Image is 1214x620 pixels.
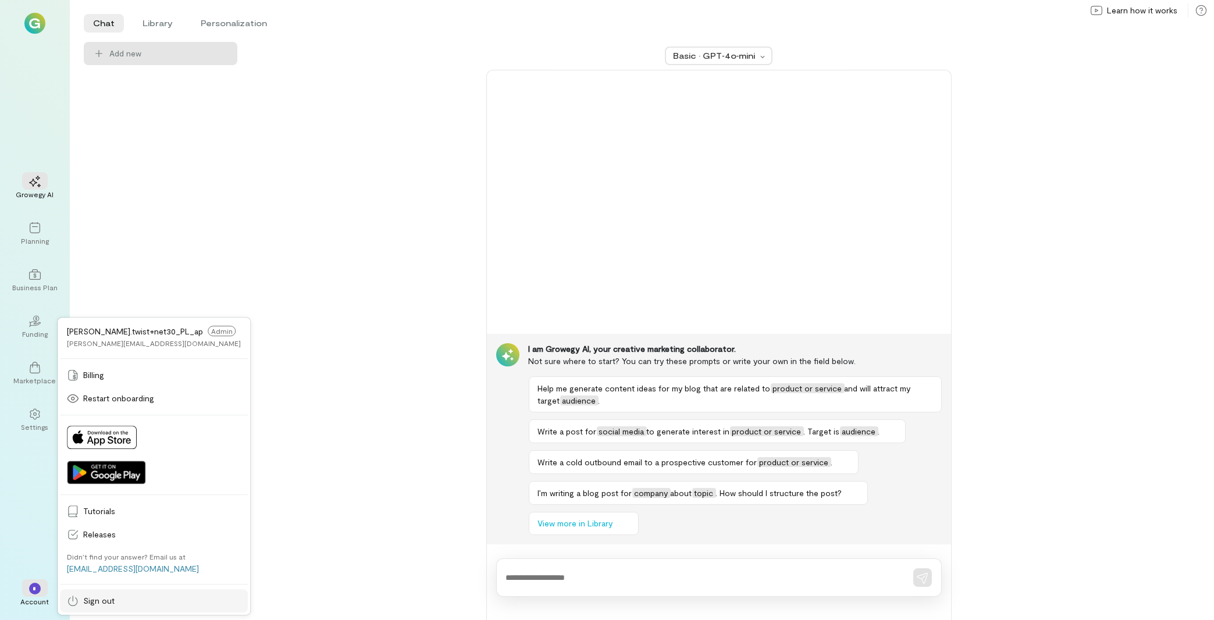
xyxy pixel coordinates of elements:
button: View more in Library [529,512,639,535]
span: topic [692,488,716,498]
div: Didn’t find your answer? Email us at [67,552,186,561]
button: I’m writing a blog post forcompanyabouttopic. How should I structure the post? [529,481,868,505]
div: Growegy AI [16,190,54,199]
span: product or service [757,457,831,467]
li: Chat [84,14,124,33]
a: [EMAIL_ADDRESS][DOMAIN_NAME] [67,564,199,573]
span: Admin [208,326,236,336]
div: Planning [21,236,49,245]
div: *Account [14,573,56,615]
div: [PERSON_NAME][EMAIL_ADDRESS][DOMAIN_NAME] [67,338,241,348]
span: product or service [771,383,845,393]
a: Restart onboarding [60,387,248,410]
button: Help me generate content ideas for my blog that are related toproduct or serviceand will attract ... [529,376,942,412]
a: Billing [60,364,248,387]
div: Marketplace [14,376,56,385]
div: Basic · GPT‑4o‑mini [673,50,757,62]
a: Settings [14,399,56,441]
span: . [878,426,880,436]
a: Releases [60,523,248,546]
button: Write a post forsocial mediato generate interest inproduct or service. Target isaudience. [529,419,906,443]
span: Add new [109,48,228,59]
a: Marketplace [14,352,56,394]
a: Business Plan [14,259,56,301]
a: Sign out [60,589,248,612]
span: product or service [730,426,804,436]
span: . [599,395,600,405]
span: Tutorials [83,505,241,517]
span: company [632,488,671,498]
span: . How should I structure the post? [716,488,842,498]
span: [PERSON_NAME].twist+net30_PL_ap [67,326,203,336]
span: Sign out [83,595,241,607]
a: Tutorials [60,500,248,523]
li: Library [133,14,182,33]
div: Business Plan [12,283,58,292]
span: Releases [83,529,241,540]
a: Planning [14,213,56,255]
button: Write a cold outbound email to a prospective customer forproduct or service. [529,450,859,474]
span: Restart onboarding [83,393,241,404]
img: Download on App Store [67,426,137,449]
span: . [831,457,833,467]
span: Help me generate content ideas for my blog that are related to [538,383,771,393]
span: Write a cold outbound email to a prospective customer for [538,457,757,467]
a: Funding [14,306,56,348]
a: Growegy AI [14,166,56,208]
div: Account [21,597,49,606]
span: Learn how it works [1107,5,1177,16]
span: about [671,488,692,498]
div: Not sure where to start? You can try these prompts or write your own in the field below. [529,355,942,367]
span: Write a post for [538,426,597,436]
span: Billing [83,369,241,381]
div: Funding [22,329,48,338]
span: and will attract my target [538,383,911,405]
img: Get it on Google Play [67,461,145,484]
span: social media [597,426,647,436]
span: . Target is [804,426,840,436]
span: to generate interest in [647,426,730,436]
span: I’m writing a blog post for [538,488,632,498]
div: I am Growegy AI, your creative marketing collaborator. [529,343,942,355]
div: Settings [22,422,49,432]
span: audience [560,395,599,405]
li: Personalization [191,14,276,33]
span: audience [840,426,878,436]
span: View more in Library [538,518,613,529]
